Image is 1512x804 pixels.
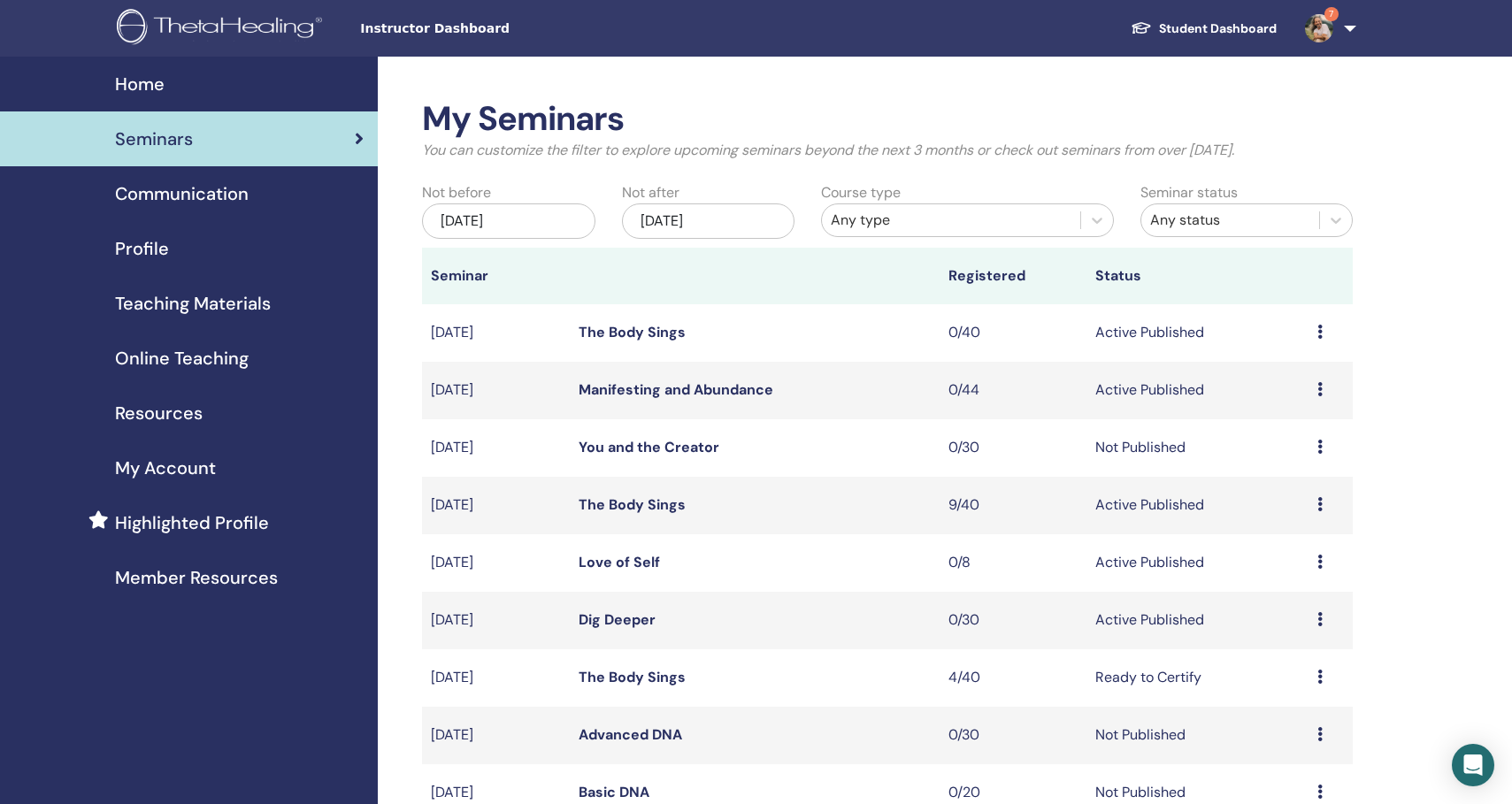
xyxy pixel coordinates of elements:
a: Dig Deeper [579,610,656,629]
label: Seminar status [1140,182,1238,203]
td: Active Published [1086,304,1308,362]
span: Resources [115,400,203,426]
a: The Body Sings [579,323,686,341]
td: 4/40 [940,649,1087,707]
td: [DATE] [422,592,570,649]
td: [DATE] [422,477,570,534]
h2: My Seminars [422,99,1353,140]
div: Open Intercom Messenger [1452,744,1494,786]
div: [DATE] [422,203,595,239]
span: Instructor Dashboard [360,19,626,38]
a: Basic DNA [579,783,649,801]
span: My Account [115,455,216,481]
td: [DATE] [422,362,570,419]
td: [DATE] [422,419,570,477]
span: 7 [1324,7,1339,21]
a: You and the Creator [579,438,719,456]
td: 0/8 [940,534,1087,592]
td: 0/30 [940,592,1087,649]
td: Active Published [1086,534,1308,592]
span: Home [115,71,165,97]
span: Seminars [115,126,193,152]
td: Active Published [1086,362,1308,419]
td: 0/44 [940,362,1087,419]
span: Teaching Materials [115,290,271,317]
a: Student Dashboard [1117,12,1291,45]
label: Course type [821,182,901,203]
td: Active Published [1086,477,1308,534]
td: Not Published [1086,707,1308,764]
a: The Body Sings [579,495,686,514]
th: Status [1086,248,1308,304]
label: Not after [622,182,679,203]
p: You can customize the filter to explore upcoming seminars beyond the next 3 months or check out s... [422,140,1353,161]
img: default.jpg [1305,14,1333,42]
img: logo.png [117,9,328,49]
span: Communication [115,180,249,207]
td: [DATE] [422,534,570,592]
td: Not Published [1086,419,1308,477]
a: The Body Sings [579,668,686,686]
span: Highlighted Profile [115,509,269,536]
td: [DATE] [422,707,570,764]
span: Profile [115,235,169,262]
a: Love of Self [579,553,660,571]
td: 0/40 [940,304,1087,362]
td: Active Published [1086,592,1308,649]
div: Any status [1150,210,1310,231]
label: Not before [422,182,491,203]
td: Ready to Certify [1086,649,1308,707]
img: graduation-cap-white.svg [1131,20,1152,35]
a: Advanced DNA [579,725,682,744]
td: 0/30 [940,707,1087,764]
td: [DATE] [422,649,570,707]
div: [DATE] [622,203,794,239]
div: Any type [831,210,1071,231]
td: 9/40 [940,477,1087,534]
span: Member Resources [115,564,278,591]
a: Manifesting and Abundance [579,380,773,399]
th: Seminar [422,248,570,304]
td: [DATE] [422,304,570,362]
th: Registered [940,248,1087,304]
td: 0/30 [940,419,1087,477]
span: Online Teaching [115,345,249,371]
